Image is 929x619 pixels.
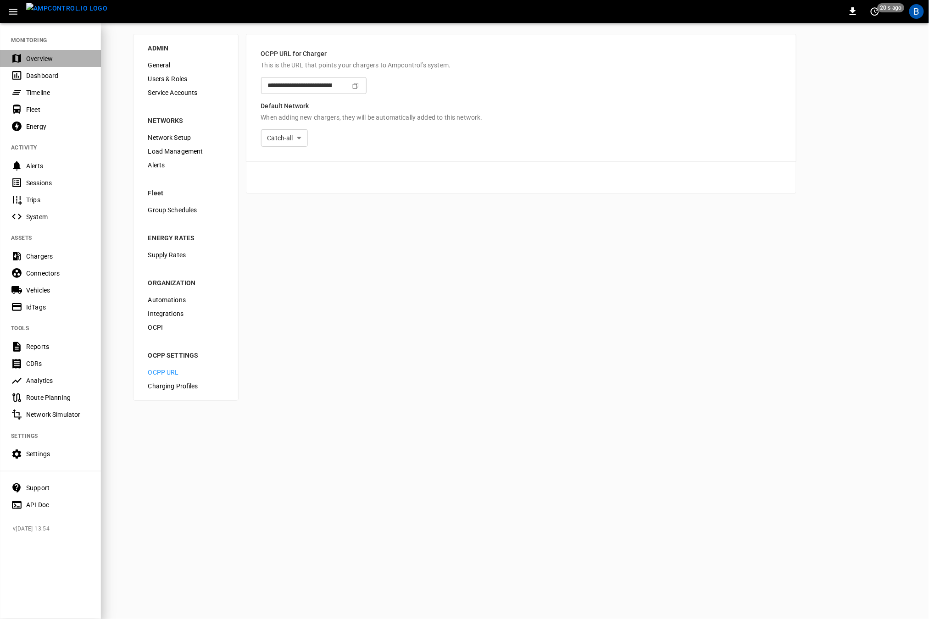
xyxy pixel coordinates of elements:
[26,449,90,459] div: Settings
[909,4,924,19] div: profile-icon
[26,161,90,171] div: Alerts
[26,3,107,14] img: ampcontrol.io logo
[26,178,90,188] div: Sessions
[26,269,90,278] div: Connectors
[26,88,90,97] div: Timeline
[26,393,90,402] div: Route Planning
[26,483,90,492] div: Support
[13,525,94,534] span: v [DATE] 13:54
[26,54,90,63] div: Overview
[26,359,90,368] div: CDRs
[26,342,90,351] div: Reports
[26,212,90,221] div: System
[868,4,882,19] button: set refresh interval
[26,252,90,261] div: Chargers
[26,105,90,114] div: Fleet
[26,71,90,80] div: Dashboard
[878,3,905,12] span: 20 s ago
[26,500,90,509] div: API Doc
[26,195,90,204] div: Trips
[26,303,90,312] div: IdTags
[26,122,90,131] div: Energy
[26,410,90,419] div: Network Simulator
[26,376,90,385] div: Analytics
[26,286,90,295] div: Vehicles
